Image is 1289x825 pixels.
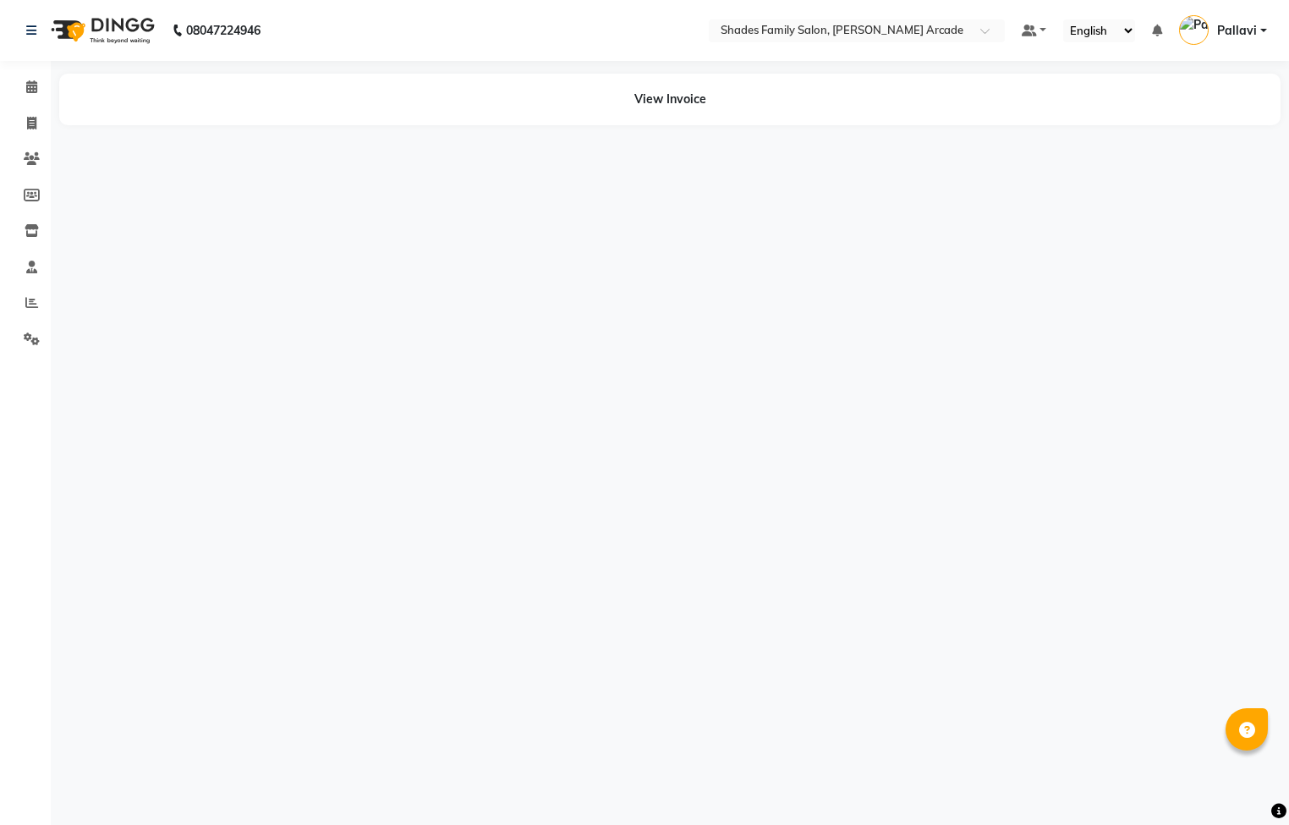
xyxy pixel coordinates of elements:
iframe: chat widget [1218,757,1272,808]
span: Pallavi [1217,22,1257,40]
div: View Invoice [59,74,1281,125]
img: logo [43,7,159,54]
img: Pallavi [1179,15,1209,45]
b: 08047224946 [186,7,261,54]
